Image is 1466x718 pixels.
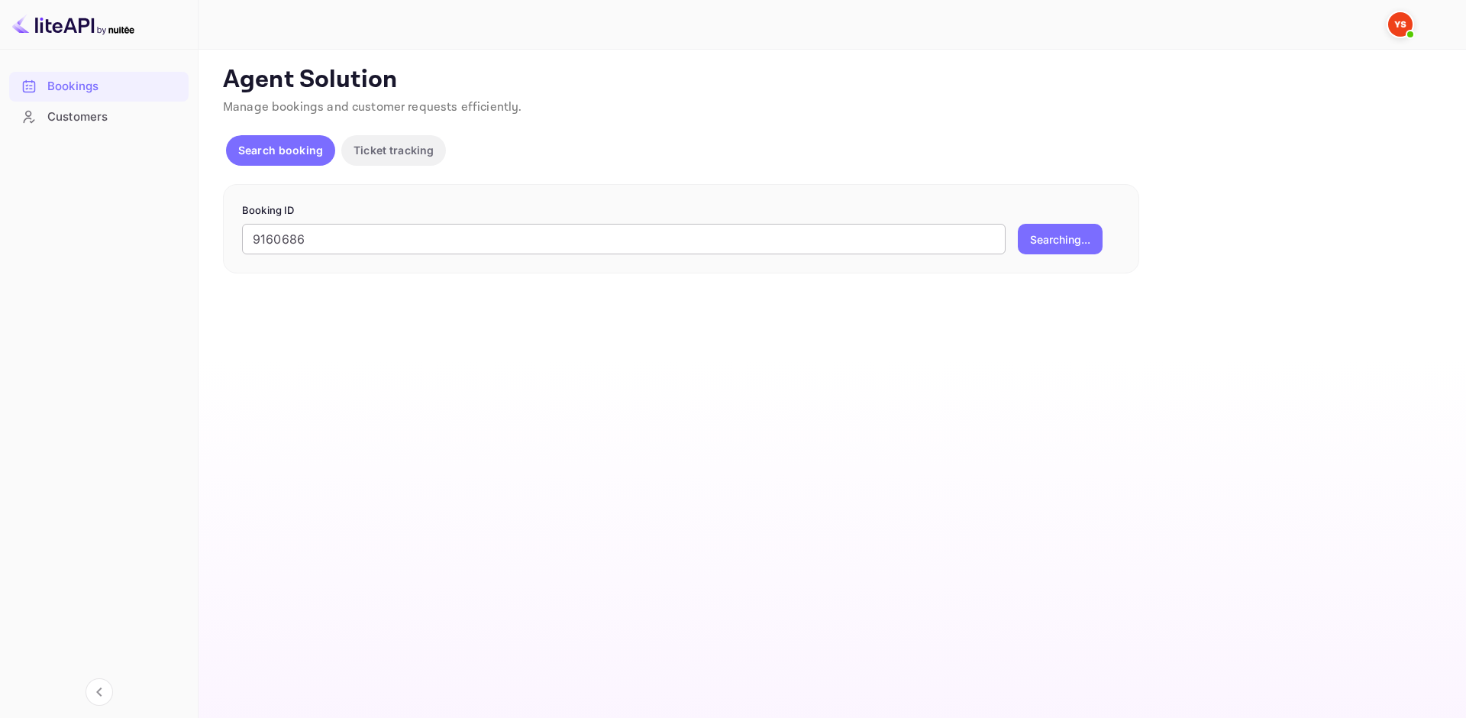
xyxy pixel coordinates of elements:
a: Customers [9,102,189,131]
button: Searching... [1018,224,1103,254]
div: Customers [9,102,189,132]
p: Ticket tracking [354,142,434,158]
div: Bookings [47,78,181,95]
img: LiteAPI logo [12,12,134,37]
input: Enter Booking ID (e.g., 63782194) [242,224,1006,254]
span: Manage bookings and customer requests efficiently. [223,99,522,115]
a: Bookings [9,72,189,100]
p: Booking ID [242,203,1120,218]
img: Yandex Support [1388,12,1413,37]
button: Collapse navigation [86,678,113,706]
p: Search booking [238,142,323,158]
div: Bookings [9,72,189,102]
div: Customers [47,108,181,126]
p: Agent Solution [223,65,1439,95]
